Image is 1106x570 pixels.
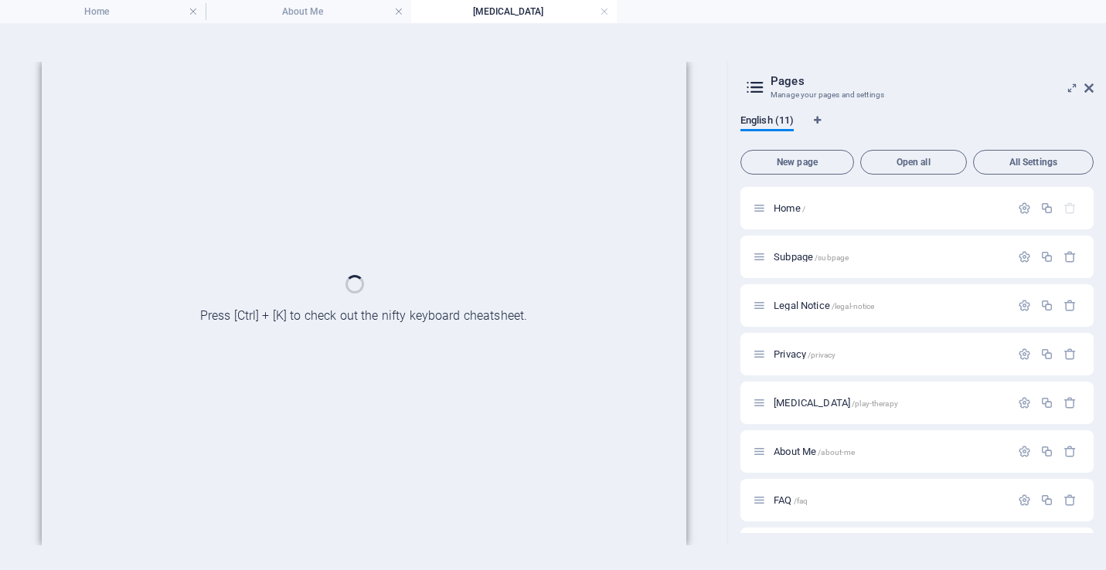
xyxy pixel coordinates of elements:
[980,158,1087,167] span: All Settings
[769,349,1010,359] div: Privacy/privacy
[1040,445,1053,458] div: Duplicate
[815,253,849,262] span: /subpage
[774,446,855,457] span: Click to open page
[774,494,808,506] span: Click to open page
[860,150,967,175] button: Open all
[740,111,794,133] span: English (11)
[1040,348,1053,361] div: Duplicate
[774,300,874,311] span: Click to open page
[1040,494,1053,507] div: Duplicate
[411,3,617,20] h4: [MEDICAL_DATA]
[867,158,960,167] span: Open all
[1063,202,1077,215] div: The startpage cannot be deleted
[769,252,1010,262] div: Subpage/subpage
[769,446,1010,456] div: About Me/about-me
[1018,445,1031,458] div: Settings
[1018,396,1031,409] div: Settings
[769,203,1010,213] div: Home/
[769,398,1010,408] div: [MEDICAL_DATA]/play-therapy
[774,397,898,409] span: Click to open page
[818,448,855,456] span: /about-me
[774,251,849,263] span: Click to open page
[769,300,1010,310] div: Legal Notice/legal-notice
[747,158,847,167] span: New page
[1063,445,1077,458] div: Remove
[832,302,875,310] span: /legal-notice
[771,88,1063,102] h3: Manage your pages and settings
[1063,396,1077,409] div: Remove
[1018,250,1031,263] div: Settings
[1018,348,1031,361] div: Settings
[771,74,1094,88] h2: Pages
[1018,202,1031,215] div: Settings
[740,114,1094,144] div: Language Tabs
[802,205,805,213] span: /
[1040,299,1053,312] div: Duplicate
[1063,348,1077,361] div: Remove
[1063,299,1077,312] div: Remove
[1063,250,1077,263] div: Remove
[774,348,835,360] span: Click to open page
[769,495,1010,505] div: FAQ/faq
[774,202,805,214] span: Click to open page
[1040,250,1053,263] div: Duplicate
[206,3,411,20] h4: About Me
[740,150,854,175] button: New page
[808,351,835,359] span: /privacy
[1040,202,1053,215] div: Duplicate
[1018,299,1031,312] div: Settings
[1040,396,1053,409] div: Duplicate
[794,497,808,505] span: /faq
[852,399,898,408] span: /play-therapy
[1063,494,1077,507] div: Remove
[1018,494,1031,507] div: Settings
[973,150,1094,175] button: All Settings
